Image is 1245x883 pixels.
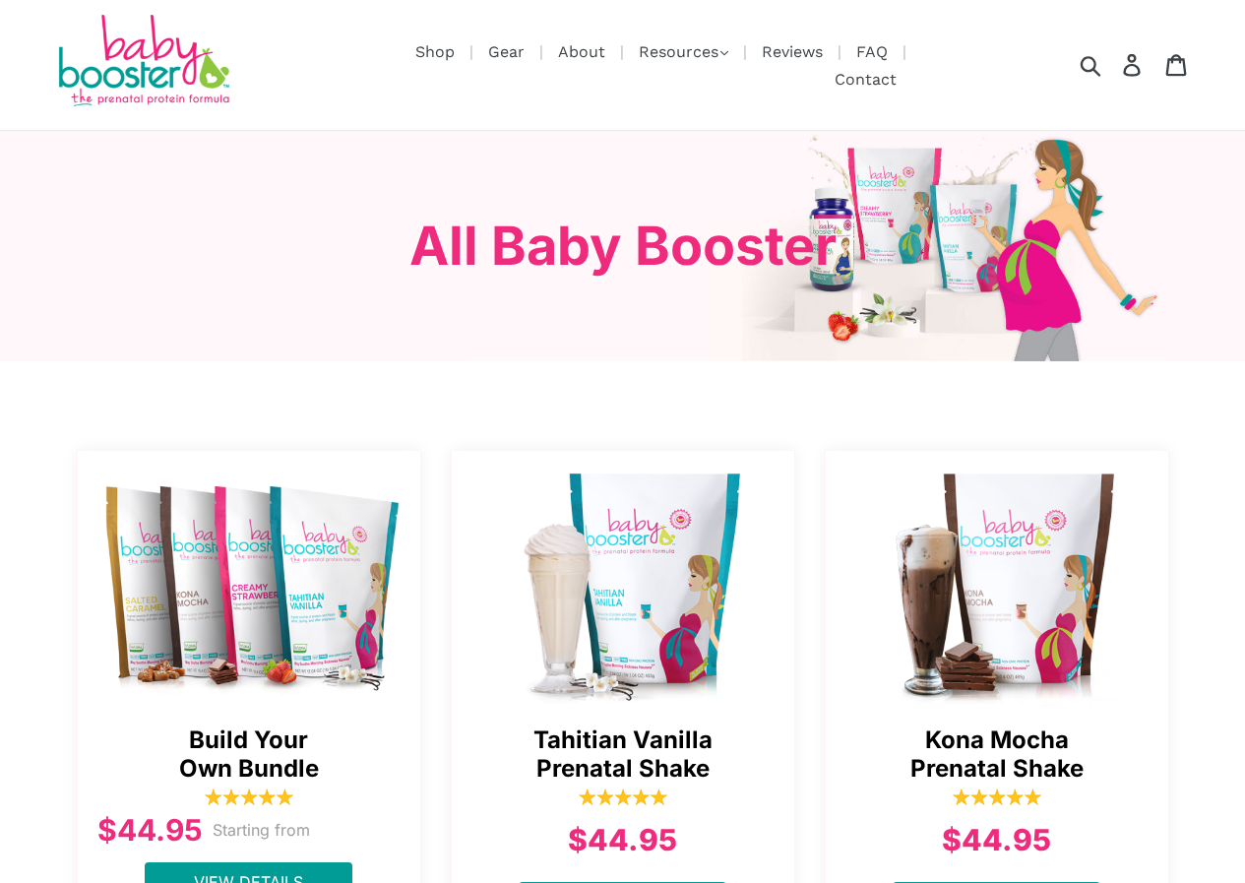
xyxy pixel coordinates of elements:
a: Gear [478,39,534,64]
h3: All Baby Booster [62,215,1184,279]
input: Search [1087,43,1141,87]
a: Shop [405,39,465,64]
p: Starting from [213,818,310,842]
a: Tahitian Vanilla Prenatal Shake - Ships Same Day [452,451,796,707]
span: Tahitian Vanilla Prenatal Shake [471,726,775,784]
div: $44.95 [97,808,203,852]
div: $44.95 [471,818,775,862]
span: Build Your Own Bundle [97,726,401,784]
button: Resources [629,37,738,67]
a: Reviews [752,39,833,64]
span: Kona Mocha Prenatal Shake [845,726,1149,784]
img: Baby Booster Prenatal Protein Supplements [54,15,231,110]
a: Contact [825,67,906,92]
img: Tahitian Vanilla Prenatal Shake - Ships Same Day [452,461,796,707]
img: 5_stars-1-1646348089739_1200x.png [953,788,1041,807]
img: 5_stars-1-1646348089739_1200x.png [579,788,667,807]
a: About [548,39,615,64]
div: $44.95 [845,818,1149,862]
img: all_shakes-1644369424251_1200x.png [78,461,422,707]
a: FAQ [846,39,898,64]
a: Kona Mocha Prenatal Shake - Ships Same Day [826,451,1170,707]
img: 5_stars-1-1646348089739_1200x.png [205,788,293,807]
img: Kona Mocha Prenatal Shake - Ships Same Day [826,461,1170,707]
